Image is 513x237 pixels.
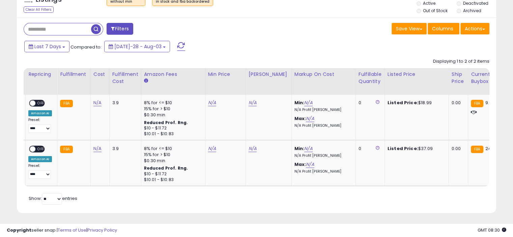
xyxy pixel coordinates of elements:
[144,146,200,152] div: 8% for <= $10
[144,131,200,137] div: $10.01 - $10.83
[112,146,136,152] div: 3.9
[294,161,306,168] b: Max:
[306,115,314,122] a: N/A
[294,145,305,152] b: Min:
[304,99,312,106] a: N/A
[144,125,200,131] div: $10 - $11.72
[144,171,200,177] div: $10 - $11.72
[28,118,52,133] div: Preset:
[392,23,427,34] button: Save View
[104,41,170,52] button: [DATE]-28 - Aug-03
[463,8,481,13] label: Archived
[294,115,306,122] b: Max:
[28,71,54,78] div: Repricing
[388,145,418,152] b: Listed Price:
[35,100,46,106] span: OFF
[423,8,448,13] label: Out of Stock
[28,110,52,116] div: Amazon AI
[7,227,117,234] div: seller snap | |
[294,153,350,158] p: N/A Profit [PERSON_NAME]
[452,100,463,106] div: 0.00
[359,146,379,152] div: 0
[471,146,483,153] small: FBA
[112,71,138,85] div: Fulfillment Cost
[60,71,87,78] div: Fulfillment
[93,145,102,152] a: N/A
[388,146,444,152] div: $37.09
[294,169,350,174] p: N/A Profit [PERSON_NAME]
[478,227,506,233] span: 2025-08-12 08:30 GMT
[433,58,489,65] div: Displaying 1 to 2 of 2 items
[107,23,133,35] button: Filters
[144,106,200,112] div: 15% for > $10
[144,165,188,171] b: Reduced Prof. Rng.
[28,156,52,162] div: Amazon AI
[144,152,200,158] div: 15% for > $10
[294,123,350,128] p: N/A Profit [PERSON_NAME]
[208,145,216,152] a: N/A
[144,120,188,125] b: Reduced Prof. Rng.
[144,100,200,106] div: 8% for <= $10
[60,100,73,107] small: FBA
[70,44,102,50] span: Compared to:
[93,99,102,106] a: N/A
[485,99,494,106] span: 9.98
[294,99,305,106] b: Min:
[306,161,314,168] a: N/A
[452,71,465,85] div: Ship Price
[60,146,73,153] small: FBA
[208,99,216,106] a: N/A
[304,145,312,152] a: N/A
[24,41,69,52] button: Last 7 Days
[114,43,162,50] span: [DATE]-28 - Aug-03
[249,99,257,106] a: N/A
[28,164,52,179] div: Preset:
[359,100,379,106] div: 0
[35,146,46,152] span: OFF
[388,99,418,106] b: Listed Price:
[29,195,77,202] span: Show: entries
[58,227,86,233] a: Terms of Use
[423,0,435,6] label: Active
[144,177,200,183] div: $10.01 - $10.83
[24,6,54,13] div: Clear All Filters
[485,145,497,152] span: 24.98
[294,71,353,78] div: Markup on Cost
[93,71,107,78] div: Cost
[452,146,463,152] div: 0.00
[432,25,453,32] span: Columns
[144,158,200,164] div: $0.30 min
[359,71,382,85] div: Fulfillable Quantity
[460,23,489,34] button: Actions
[144,78,148,84] small: Amazon Fees.
[463,0,488,6] label: Deactivated
[388,100,444,106] div: $18.99
[87,227,117,233] a: Privacy Policy
[34,43,61,50] span: Last 7 Days
[471,100,483,107] small: FBA
[249,145,257,152] a: N/A
[428,23,459,34] button: Columns
[249,71,289,78] div: [PERSON_NAME]
[388,71,446,78] div: Listed Price
[294,108,350,112] p: N/A Profit [PERSON_NAME]
[144,71,202,78] div: Amazon Fees
[291,68,355,95] th: The percentage added to the cost of goods (COGS) that forms the calculator for Min & Max prices.
[144,112,200,118] div: $0.30 min
[208,71,243,78] div: Min Price
[7,227,31,233] strong: Copyright
[112,100,136,106] div: 3.9
[471,71,506,85] div: Current Buybox Price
